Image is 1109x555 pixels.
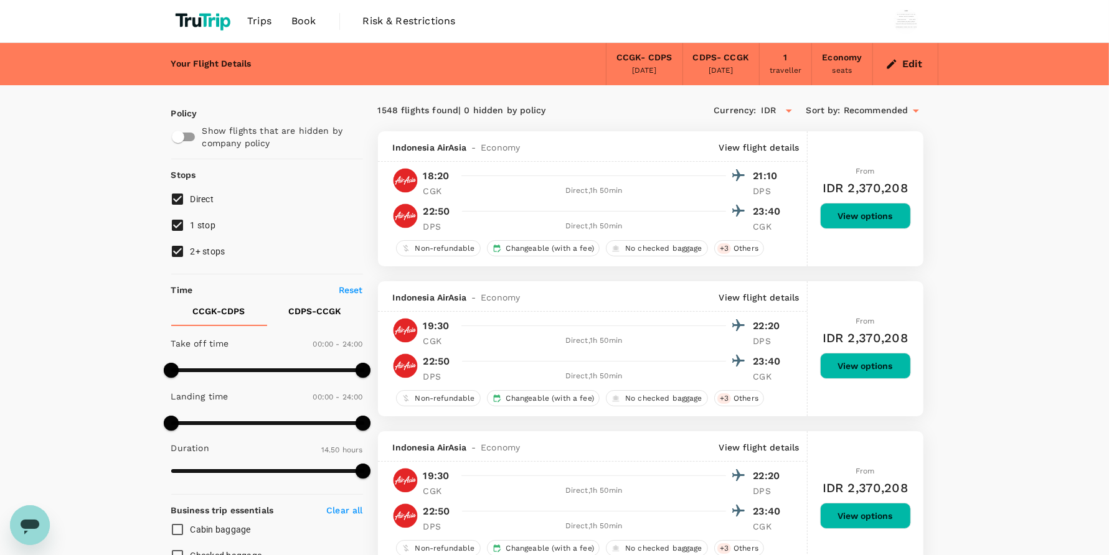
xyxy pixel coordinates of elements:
[171,57,252,71] div: Your Flight Details
[820,503,911,529] button: View options
[481,141,520,154] span: Economy
[171,505,274,515] strong: Business trip essentials
[729,543,763,554] span: Others
[423,469,450,483] p: 19:30
[247,14,271,29] span: Trips
[462,485,726,497] div: Direct , 1h 50min
[313,393,363,401] span: 00:00 - 24:00
[393,168,418,193] img: QZ
[822,51,862,65] div: Economy
[393,291,467,304] span: Indonesia AirAsia
[753,469,785,483] p: 22:20
[717,393,731,404] span: + 3
[729,393,763,404] span: Others
[753,370,785,383] p: CGK
[171,284,193,296] p: Time
[709,65,734,77] div: [DATE]
[191,246,225,256] span: 2+ stops
[396,390,481,406] div: Non-refundable
[378,104,651,118] div: 1548 flights found | 0 hidden by policy
[423,185,455,197] p: CGK
[481,291,520,304] span: Economy
[462,185,726,197] div: Direct , 1h 50min
[501,393,599,404] span: Changeable (with a fee)
[423,319,450,333] p: 19:30
[466,291,481,304] span: -
[193,305,245,317] p: CCGK - CDPS
[753,335,785,347] p: DPS
[288,305,341,317] p: CDPS - CCGK
[753,169,785,184] p: 21:10
[202,124,354,149] p: Show flights that are hidden by company policy
[606,390,708,406] div: No checked baggage
[466,141,481,154] span: -
[393,141,467,154] span: Indonesia AirAsia
[481,441,520,454] span: Economy
[693,51,750,65] div: CDPS - CCGK
[806,104,841,118] span: Sort by :
[423,370,455,383] p: DPS
[823,478,908,498] h6: IDR 2,370,208
[784,51,788,65] div: 1
[753,520,785,533] p: CGK
[620,543,707,554] span: No checked baggage
[393,353,418,378] img: QZ
[410,393,480,404] span: Non-refundable
[753,319,785,333] p: 22:20
[462,520,726,533] div: Direct , 1h 50min
[171,442,209,454] p: Duration
[393,468,418,493] img: QZ
[632,65,657,77] div: [DATE]
[423,504,450,519] p: 22:50
[423,204,450,219] p: 22:50
[423,169,450,184] p: 18:20
[191,220,216,230] span: 1 stop
[501,243,599,254] span: Changeable (with a fee)
[501,543,599,554] span: Changeable (with a fee)
[620,393,707,404] span: No checked baggage
[171,170,196,180] strong: Stops
[753,354,785,369] p: 23:40
[719,441,800,454] p: View flight details
[326,504,362,516] p: Clear all
[823,178,908,198] h6: IDR 2,370,208
[191,525,251,534] span: Cabin baggage
[753,185,785,197] p: DPS
[423,220,455,233] p: DPS
[487,390,600,406] div: Changeable (with a fee)
[462,335,726,347] div: Direct , 1h 50min
[171,390,229,403] p: Landing time
[717,243,731,254] span: + 3
[616,51,672,65] div: CCGK - CDPS
[753,204,785,219] p: 23:40
[171,337,229,350] p: Take off time
[423,485,455,497] p: CGK
[719,291,800,304] p: View flight details
[423,354,450,369] p: 22:50
[363,14,456,29] span: Risk & Restrictions
[393,503,418,528] img: QZ
[466,441,481,454] span: -
[321,445,363,454] span: 14.50 hours
[833,65,852,77] div: seats
[753,485,785,497] p: DPS
[820,203,911,229] button: View options
[410,243,480,254] span: Non-refundable
[729,243,763,254] span: Others
[770,65,801,77] div: traveller
[620,243,707,254] span: No checked baggage
[393,441,467,454] span: Indonesia AirAsia
[753,220,785,233] p: CGK
[423,335,455,347] p: CGK
[606,240,708,256] div: No checked baggage
[714,240,764,256] div: +3Others
[753,504,785,519] p: 23:40
[191,194,214,204] span: Direct
[856,317,875,325] span: From
[410,543,480,554] span: Non-refundable
[823,328,908,348] h6: IDR 2,370,208
[393,203,418,228] img: QZ
[856,167,875,175] span: From
[844,104,908,118] span: Recommended
[717,543,731,554] span: + 3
